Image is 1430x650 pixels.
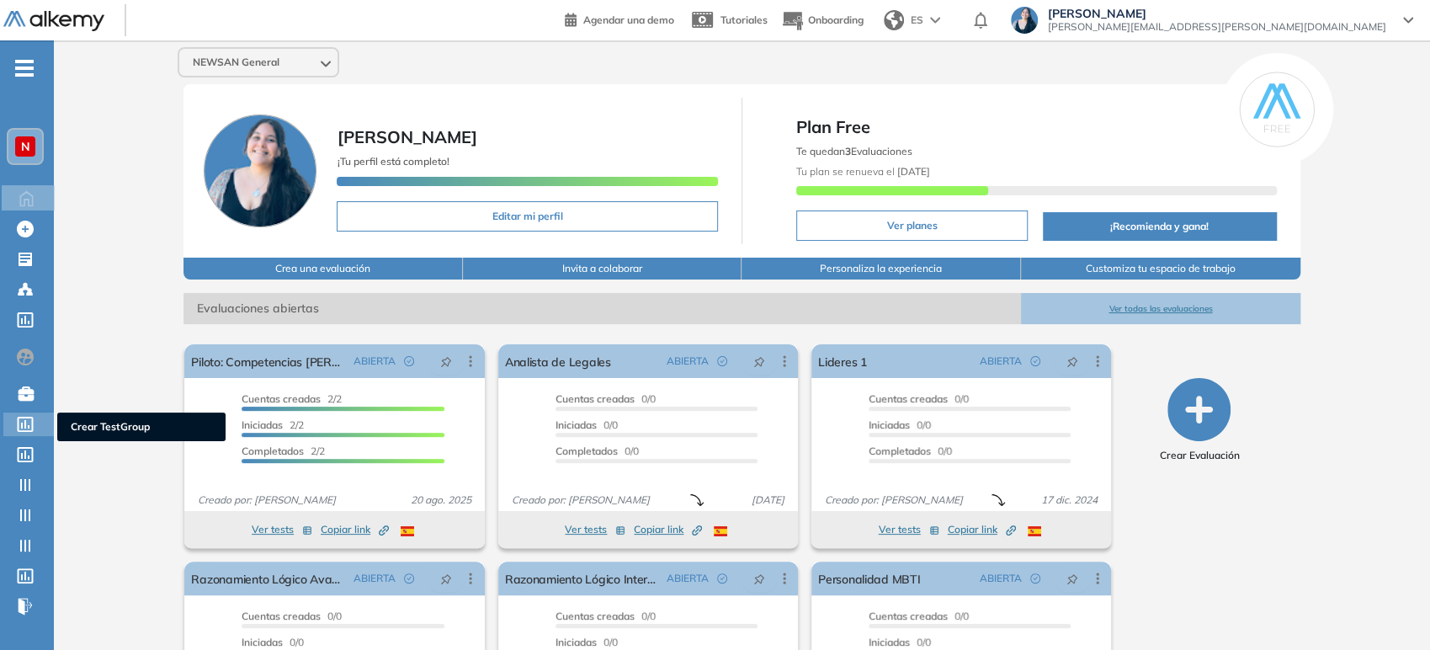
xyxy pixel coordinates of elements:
[242,392,342,405] span: 2/2
[869,392,948,405] span: Cuentas creadas
[183,258,463,280] button: Crea una evaluación
[556,392,656,405] span: 0/0
[242,445,304,457] span: Completados
[1043,212,1277,241] button: ¡Recomienda y gana!
[667,571,709,586] span: ABIERTA
[242,636,283,648] span: Iniciadas
[753,572,765,585] span: pushpin
[404,493,478,508] span: 20 ago. 2025
[818,562,920,595] a: Personalidad MBTI
[911,13,923,28] span: ES
[796,145,912,157] span: Te quedan Evaluaciones
[556,636,618,648] span: 0/0
[428,565,465,592] button: pushpin
[321,519,389,540] button: Copiar link
[354,571,396,586] span: ABIERTA
[242,610,321,622] span: Cuentas creadas
[252,519,312,540] button: Ver tests
[667,354,709,369] span: ABIERTA
[796,165,930,178] span: Tu plan se renueva el
[753,354,765,368] span: pushpin
[869,418,910,431] span: Iniciadas
[869,636,931,648] span: 0/0
[1030,356,1040,366] span: check-circle
[1021,258,1300,280] button: Customiza tu espacio de trabajo
[869,636,910,648] span: Iniciadas
[1034,493,1104,508] span: 17 dic. 2024
[796,115,1277,140] span: Plan Free
[808,13,864,26] span: Onboarding
[440,572,452,585] span: pushpin
[556,610,635,622] span: Cuentas creadas
[191,344,346,378] a: Piloto: Competencias [PERSON_NAME]/Ssr
[404,573,414,583] span: check-circle
[1048,20,1386,34] span: [PERSON_NAME][EMAIL_ADDRESS][PERSON_NAME][DOMAIN_NAME]
[556,418,597,431] span: Iniciadas
[556,445,618,457] span: Completados
[3,11,104,32] img: Logo
[845,145,851,157] b: 3
[1066,354,1078,368] span: pushpin
[1054,565,1091,592] button: pushpin
[634,522,702,537] span: Copiar link
[337,126,476,147] span: [PERSON_NAME]
[634,519,702,540] button: Copiar link
[741,565,778,592] button: pushpin
[818,344,867,378] a: Lideres 1
[1054,348,1091,375] button: pushpin
[183,293,1021,324] span: Evaluaciones abiertas
[556,610,656,622] span: 0/0
[1127,455,1430,650] iframe: Chat Widget
[930,17,940,24] img: arrow
[505,344,611,378] a: Analista de Legales
[1066,572,1078,585] span: pushpin
[191,493,343,508] span: Creado por: [PERSON_NAME]
[1028,526,1041,536] img: ESP
[204,115,316,227] img: Foto de perfil
[980,354,1022,369] span: ABIERTA
[884,10,904,30] img: world
[440,354,452,368] span: pushpin
[869,610,969,622] span: 0/0
[242,392,321,405] span: Cuentas creadas
[717,356,727,366] span: check-circle
[556,392,635,405] span: Cuentas creadas
[742,258,1021,280] button: Personaliza la experiencia
[717,573,727,583] span: check-circle
[869,418,931,431] span: 0/0
[869,445,952,457] span: 0/0
[565,519,625,540] button: Ver tests
[242,445,325,457] span: 2/2
[565,8,674,29] a: Agendar una demo
[191,562,346,595] a: Razonamiento Lógico Avanzado
[745,493,791,508] span: [DATE]
[781,3,864,39] button: Onboarding
[879,519,939,540] button: Ver tests
[505,562,660,595] a: Razonamiento Lógico Intermedio
[242,418,304,431] span: 2/2
[242,636,304,648] span: 0/0
[1127,455,1430,650] div: Widget de chat
[354,354,396,369] span: ABIERTA
[556,418,618,431] span: 0/0
[796,210,1028,241] button: Ver planes
[1048,7,1386,20] span: [PERSON_NAME]
[463,258,742,280] button: Invita a colaborar
[242,418,283,431] span: Iniciadas
[720,13,768,26] span: Tutoriales
[1021,293,1300,324] button: Ver todas las evaluaciones
[21,140,30,153] span: N
[505,493,657,508] span: Creado por: [PERSON_NAME]
[242,610,342,622] span: 0/0
[556,445,639,457] span: 0/0
[321,522,389,537] span: Copiar link
[1159,448,1239,463] span: Crear Evaluación
[869,610,948,622] span: Cuentas creadas
[1030,573,1040,583] span: check-circle
[895,165,930,178] b: [DATE]
[193,56,279,69] span: NEWSAN General
[428,348,465,375] button: pushpin
[818,493,970,508] span: Creado por: [PERSON_NAME]
[1159,378,1239,463] button: Crear Evaluación
[980,571,1022,586] span: ABIERTA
